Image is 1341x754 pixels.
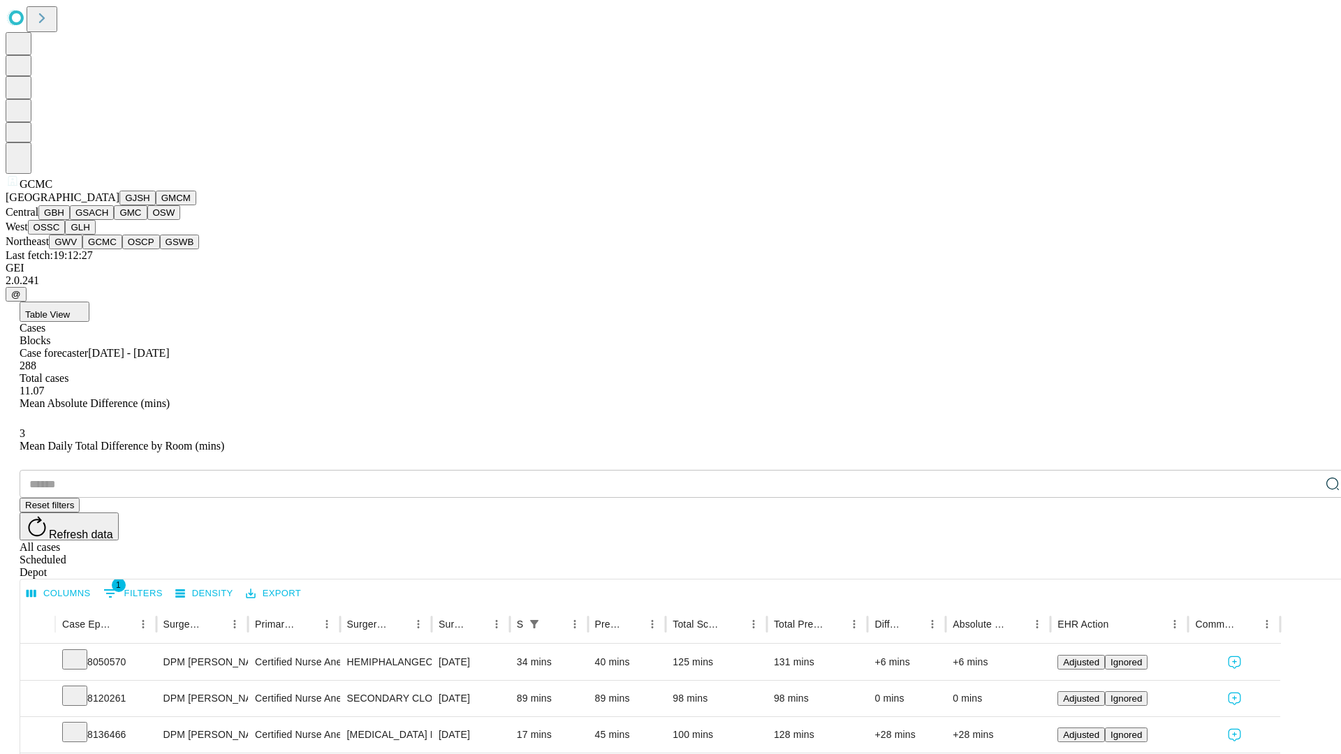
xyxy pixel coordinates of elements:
[953,619,1006,630] div: Absolute Difference
[643,614,662,634] button: Menu
[1105,655,1148,670] button: Ignored
[517,681,581,716] div: 89 mins
[6,235,49,247] span: Northeast
[23,583,94,605] button: Select columns
[20,302,89,322] button: Table View
[347,619,388,630] div: Surgery Name
[525,614,544,634] button: Show filters
[6,191,119,203] span: [GEOGRAPHIC_DATA]
[112,578,126,592] span: 1
[439,619,466,630] div: Surgery Date
[487,614,506,634] button: Menu
[347,644,425,680] div: HEMIPHALANGECTOMY TOE
[1057,619,1108,630] div: EHR Action
[122,235,160,249] button: OSCP
[11,289,21,300] span: @
[70,205,114,220] button: GSACH
[953,717,1043,753] div: +28 mins
[673,681,760,716] div: 98 mins
[673,644,760,680] div: 125 mins
[1195,619,1236,630] div: Comments
[255,681,332,716] div: Certified Nurse Anesthetist
[20,360,36,371] span: 288
[673,717,760,753] div: 100 mins
[6,206,38,218] span: Central
[1238,614,1257,634] button: Sort
[114,205,147,220] button: GMC
[347,717,425,753] div: [MEDICAL_DATA] PLANTAR [MEDICAL_DATA]
[874,717,939,753] div: +28 mins
[623,614,643,634] button: Sort
[517,619,523,630] div: Scheduled In Room Duration
[156,191,196,205] button: GMCM
[205,614,225,634] button: Sort
[172,583,237,605] button: Density
[724,614,744,634] button: Sort
[62,717,149,753] div: 8136466
[595,644,659,680] div: 40 mins
[20,427,25,439] span: 3
[1105,691,1148,706] button: Ignored
[317,614,337,634] button: Menu
[1111,657,1142,667] span: Ignored
[6,274,1335,287] div: 2.0.241
[389,614,409,634] button: Sort
[1027,614,1047,634] button: Menu
[28,220,66,235] button: OSSC
[62,619,112,630] div: Case Epic Id
[825,614,844,634] button: Sort
[20,498,80,512] button: Reset filters
[565,614,585,634] button: Menu
[27,723,48,748] button: Expand
[62,644,149,680] div: 8050570
[62,681,149,716] div: 8120261
[874,619,902,630] div: Difference
[774,717,861,753] div: 128 mins
[525,614,544,634] div: 1 active filter
[874,681,939,716] div: 0 mins
[409,614,428,634] button: Menu
[903,614,923,634] button: Sort
[49,235,82,249] button: GWV
[439,681,503,716] div: [DATE]
[1057,727,1105,742] button: Adjusted
[298,614,317,634] button: Sort
[595,717,659,753] div: 45 mins
[6,221,28,232] span: West
[163,619,204,630] div: Surgeon Name
[160,235,200,249] button: GSWB
[6,287,27,302] button: @
[1257,614,1277,634] button: Menu
[6,249,93,261] span: Last fetch: 19:12:27
[82,235,122,249] button: GCMC
[20,347,88,359] span: Case forecaster
[49,528,113,540] span: Refresh data
[1063,657,1099,667] span: Adjusted
[774,619,824,630] div: Total Predicted Duration
[20,178,52,190] span: GCMC
[27,687,48,711] button: Expand
[20,372,68,384] span: Total cases
[25,309,70,320] span: Table View
[439,717,503,753] div: [DATE]
[595,681,659,716] div: 89 mins
[163,681,241,716] div: DPM [PERSON_NAME] [PERSON_NAME] Dpm
[114,614,133,634] button: Sort
[1057,691,1105,706] button: Adjusted
[1063,730,1099,740] span: Adjusted
[1105,727,1148,742] button: Ignored
[255,619,295,630] div: Primary Service
[1063,693,1099,704] span: Adjusted
[874,644,939,680] div: +6 mins
[163,644,241,680] div: DPM [PERSON_NAME] [PERSON_NAME] Dpm
[6,262,1335,274] div: GEI
[255,644,332,680] div: Certified Nurse Anesthetist
[774,644,861,680] div: 131 mins
[163,717,241,753] div: DPM [PERSON_NAME] [PERSON_NAME] Dpm
[225,614,244,634] button: Menu
[65,220,95,235] button: GLH
[923,614,942,634] button: Menu
[20,385,44,397] span: 11.07
[347,681,425,716] div: SECONDARY CLOSURE [MEDICAL_DATA] EXTENSIVE
[25,500,74,510] span: Reset filters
